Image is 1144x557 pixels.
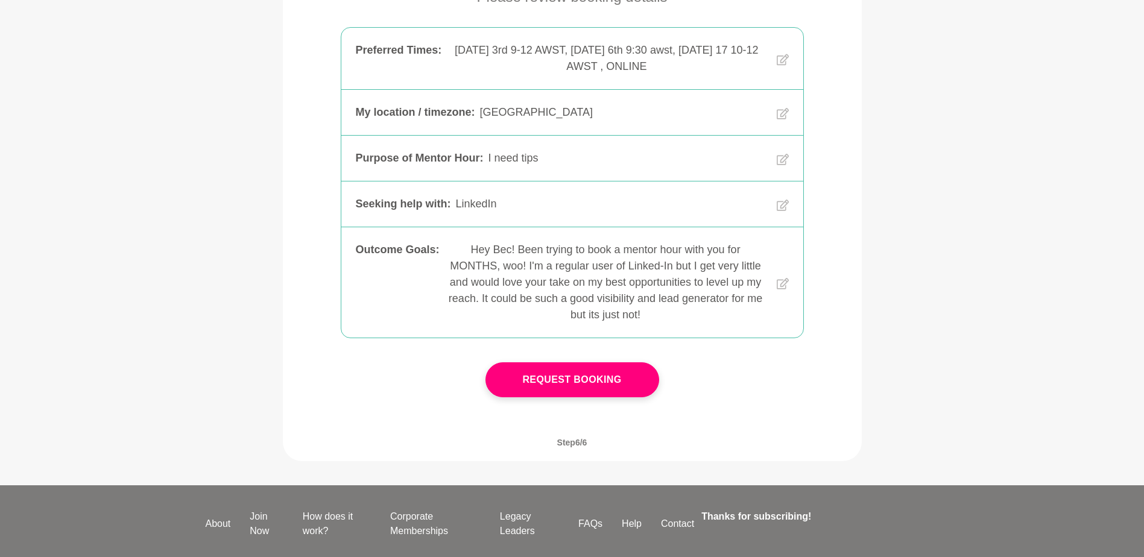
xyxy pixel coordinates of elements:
[569,517,612,531] a: FAQs
[651,517,704,531] a: Contact
[456,196,767,212] div: LinkedIn
[488,150,767,166] div: I need tips
[446,42,766,75] div: [DATE] 3rd 9-12 AWST, [DATE] 6th 9:30 awst, [DATE] 17 10-12 AWST , ONLINE
[196,517,241,531] a: About
[490,509,569,538] a: Legacy Leaders
[356,150,484,166] div: Purpose of Mentor Hour :
[356,242,440,323] div: Outcome Goals :
[240,509,292,538] a: Join Now
[381,509,490,538] a: Corporate Memberships
[444,242,767,323] div: Hey Bec! Been trying to book a mentor hour with you for MONTHS, woo! I'm a regular user of Linked...
[612,517,651,531] a: Help
[293,509,381,538] a: How does it work?
[356,104,475,121] div: My location / timezone :
[701,509,931,524] h4: Thanks for subscribing!
[356,42,442,75] div: Preferred Times :
[480,104,767,121] div: [GEOGRAPHIC_DATA]
[356,196,451,212] div: Seeking help with :
[543,424,602,461] span: Step 6 / 6
[485,362,659,397] button: Request Booking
